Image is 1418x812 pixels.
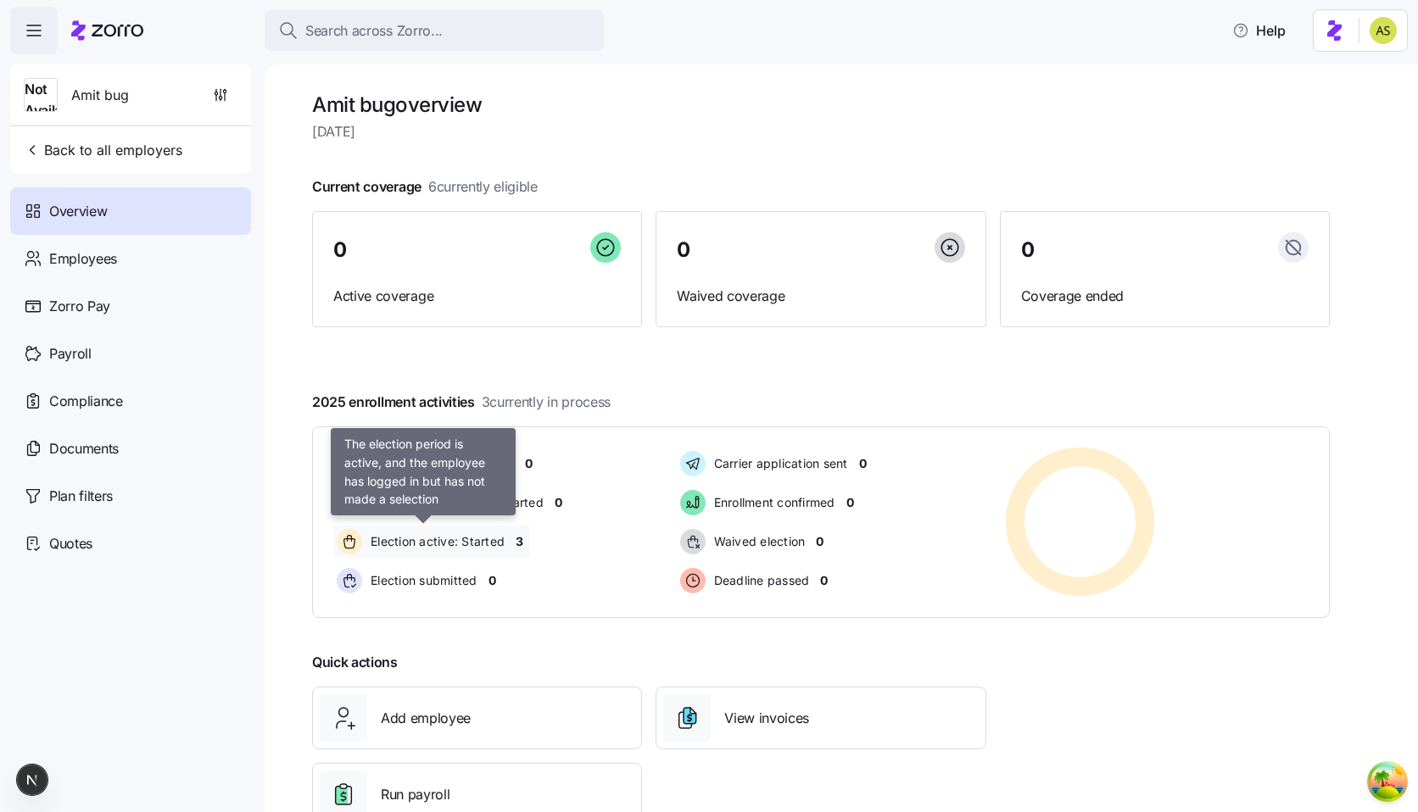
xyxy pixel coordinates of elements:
span: Search across Zorro... [305,20,443,42]
span: 0 [816,533,823,550]
span: Active coverage [333,286,621,307]
button: Search across Zorro... [265,10,604,51]
span: 3 [516,533,523,550]
span: 0 [859,455,867,472]
span: Zorro Pay [49,296,110,317]
span: Overview [49,201,107,222]
span: Documents [49,438,119,459]
span: 2025 enrollment activities [312,392,611,413]
span: Quotes [49,533,92,554]
a: Employees [10,235,251,282]
span: Compliance [49,391,123,412]
span: 0 [555,494,562,511]
span: Back to all employers [24,140,182,160]
span: 0 [846,494,854,511]
span: Run payroll [381,784,449,805]
span: Help [1232,20,1286,41]
span: 0 [488,572,496,589]
span: Quick actions [312,652,398,673]
a: Plan filters [10,472,251,520]
span: Enrollment confirmed [709,494,835,511]
span: Payroll [49,343,92,364]
span: 0 [820,572,828,589]
img: 2a591ca43c48773f1b6ab43d7a2c8ce9 [1370,17,1397,44]
span: 0 [677,240,690,260]
span: Election submitted [366,572,477,589]
span: Deadline passed [709,572,810,589]
span: Coverage ended [1021,286,1309,307]
span: Pending election window [366,455,514,472]
span: 3 currently in process [482,392,611,413]
span: [DATE] [312,121,1330,142]
a: Payroll [10,330,251,377]
span: Election active: Started [366,533,505,550]
span: Amit bug [71,85,129,106]
span: Plan filters [49,486,113,507]
span: 0 [525,455,533,472]
span: 0 [1021,240,1035,260]
h1: Amit bug overview [312,92,1330,118]
span: Carrier application sent [709,455,848,472]
button: Open Tanstack query devtools [1371,765,1404,798]
a: Overview [10,187,251,235]
span: Waived election [709,533,806,550]
a: Compliance [10,377,251,425]
button: Help [1219,14,1299,47]
span: Not Available [25,79,81,121]
button: Back to all employers [17,133,189,167]
a: Zorro Pay [10,282,251,330]
span: Current coverage [312,176,538,197]
span: 6 currently eligible [428,176,538,197]
span: Employees [49,248,117,270]
a: Documents [10,425,251,472]
span: View invoices [724,708,809,729]
span: 0 [333,240,347,260]
span: Election active: Hasn't started [366,494,544,511]
a: Quotes [10,520,251,567]
span: Waived coverage [677,286,964,307]
span: Add employee [381,708,471,729]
